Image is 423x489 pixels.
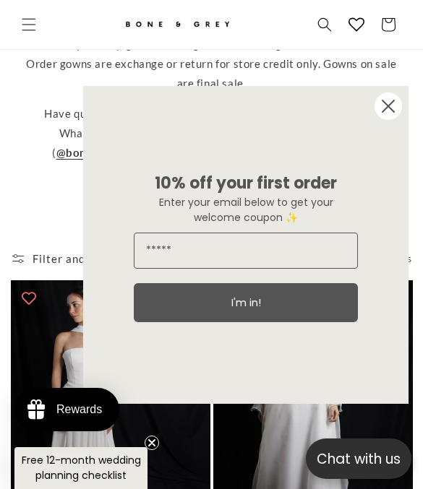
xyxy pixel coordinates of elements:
[14,284,43,313] button: Add to wishlist
[134,233,358,269] input: Email
[123,13,231,37] img: Bone and Grey Bridal
[306,438,411,479] button: Open chatbox
[25,104,398,182] p: Have questions about sizing or anything else? We're here to help. WhatsApp us at or DM us on Inst...
[22,453,141,482] span: Free 12-month wedding planning checklist
[134,283,358,322] button: I'm in!
[14,447,148,489] div: Free 12-month wedding planning checklistClose teaser
[13,9,45,40] summary: Menu
[309,9,341,40] summary: Search
[306,449,411,469] p: Chat with us
[145,436,159,450] button: Close teaser
[33,252,111,265] span: Filter and sort
[25,35,398,93] p: All Ready-to-Ship gowns are eligible for exchange or return, Made-to-Order gowns are exchange or ...
[159,195,333,225] span: Enter your email below to get your welcome coupon ✨
[69,72,423,418] div: FLYOUT Form
[11,248,111,269] summary: Filter and sort
[56,403,102,416] div: Rewards
[155,172,337,194] span: 10% off your first order
[56,146,135,159] a: @boneandgrey
[374,92,403,121] button: Close dialog
[99,7,255,42] a: Bone and Grey Bridal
